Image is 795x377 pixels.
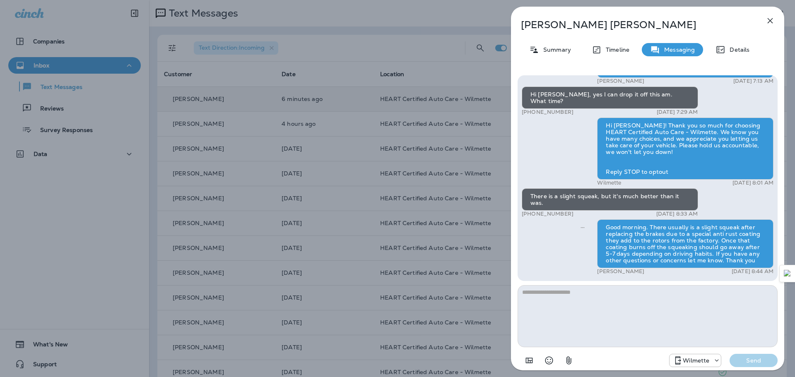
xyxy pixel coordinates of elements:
[581,223,585,231] span: Sent
[522,86,698,109] div: Hi [PERSON_NAME], yes I can drop it off this am. What time?
[683,357,709,364] p: Wilmette
[522,211,573,217] p: [PHONE_NUMBER]
[597,78,644,84] p: [PERSON_NAME]
[602,46,629,53] p: Timeline
[597,219,773,268] div: Good morning. There usually is a slight squeak after replacing the brakes due to a special anti r...
[521,352,537,369] button: Add in a premade template
[656,211,698,217] p: [DATE] 8:33 AM
[597,118,773,180] div: Hi [PERSON_NAME]! Thank you so much for choosing HEART Certified Auto Care - Wilmette. We know yo...
[522,109,573,115] p: [PHONE_NUMBER]
[541,352,557,369] button: Select an emoji
[522,188,698,211] div: There is a slight squeak, but it's much better than it was.
[597,268,644,275] p: [PERSON_NAME]
[670,355,721,365] div: +1 (847) 865-9557
[784,270,791,277] img: Detect Auto
[732,268,773,275] p: [DATE] 8:44 AM
[597,180,621,186] p: Wilmette
[660,46,695,53] p: Messaging
[657,109,698,115] p: [DATE] 7:29 AM
[539,46,571,53] p: Summary
[733,78,773,84] p: [DATE] 7:13 AM
[521,19,747,31] p: [PERSON_NAME] [PERSON_NAME]
[732,180,773,186] p: [DATE] 8:01 AM
[725,46,749,53] p: Details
